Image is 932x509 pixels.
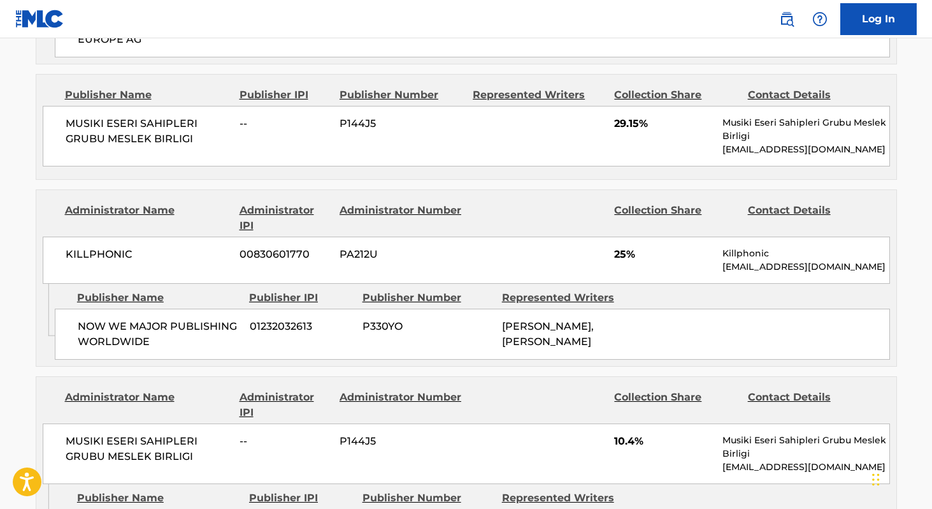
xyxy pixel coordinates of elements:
[65,203,230,233] div: Administrator Name
[868,448,932,509] iframe: Chat Widget
[78,319,240,350] span: NOW WE MAJOR PUBLISHING WORLDWIDE
[722,247,889,260] p: Killphonic
[340,434,463,449] span: P144J5
[240,87,330,103] div: Publisher IPI
[779,11,794,27] img: search
[66,116,231,147] span: MUSIKI ESERI SAHIPLERI GRUBU MESLEK BIRLIGI
[77,290,240,306] div: Publisher Name
[774,6,799,32] a: Public Search
[722,434,889,461] p: Musiki Eseri Sahipleri Grubu Meslek Birligi
[66,247,231,262] span: KILLPHONIC
[240,247,330,262] span: 00830601770
[722,116,889,143] p: Musiki Eseri Sahipleri Grubu Meslek Birligi
[872,461,880,499] div: Drag
[614,247,713,262] span: 25%
[340,247,463,262] span: PA212U
[722,260,889,274] p: [EMAIL_ADDRESS][DOMAIN_NAME]
[240,434,330,449] span: --
[362,319,492,334] span: P330YO
[362,290,492,306] div: Publisher Number
[15,10,64,28] img: MLC Logo
[812,11,828,27] img: help
[65,87,230,103] div: Publisher Name
[614,390,738,420] div: Collection Share
[748,87,871,103] div: Contact Details
[614,434,713,449] span: 10.4%
[748,203,871,233] div: Contact Details
[65,390,230,420] div: Administrator Name
[748,390,871,420] div: Contact Details
[77,491,240,506] div: Publisher Name
[240,390,330,420] div: Administrator IPI
[722,143,889,156] p: [EMAIL_ADDRESS][DOMAIN_NAME]
[473,87,605,103] div: Represented Writers
[66,434,231,464] span: MUSIKI ESERI SAHIPLERI GRUBU MESLEK BIRLIGI
[340,390,463,420] div: Administrator Number
[362,491,492,506] div: Publisher Number
[340,116,463,131] span: P144J5
[614,87,738,103] div: Collection Share
[502,290,632,306] div: Represented Writers
[840,3,917,35] a: Log In
[502,320,594,348] span: [PERSON_NAME], [PERSON_NAME]
[250,319,353,334] span: 01232032613
[240,203,330,233] div: Administrator IPI
[249,491,353,506] div: Publisher IPI
[807,6,833,32] div: Help
[722,461,889,474] p: [EMAIL_ADDRESS][DOMAIN_NAME]
[502,491,632,506] div: Represented Writers
[240,116,330,131] span: --
[249,290,353,306] div: Publisher IPI
[340,87,463,103] div: Publisher Number
[340,203,463,233] div: Administrator Number
[614,203,738,233] div: Collection Share
[614,116,713,131] span: 29.15%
